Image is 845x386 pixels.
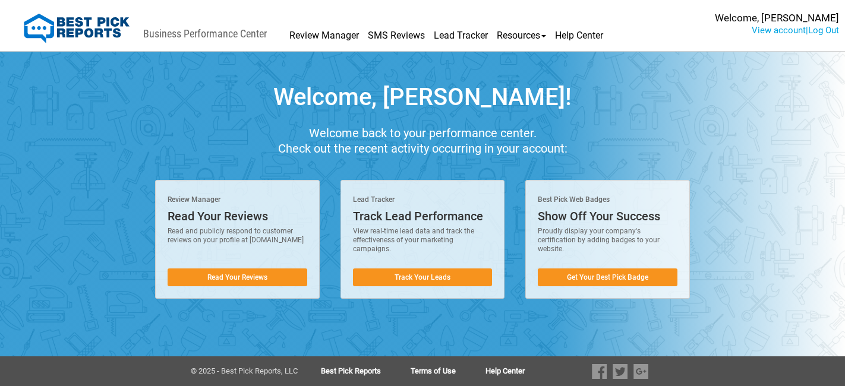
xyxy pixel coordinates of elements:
div: Read Your Reviews [168,210,307,223]
img: Best Pick Reports Logo [24,14,130,43]
a: Terms of Use [411,367,485,375]
a: Resources [497,10,546,48]
a: Get Your Best Pick Badge [538,268,677,286]
a: Best Pick Reports [321,367,411,375]
a: Lead Tracker [434,10,488,48]
p: Proudly display your company's certification by adding badges to your website. [538,227,677,254]
a: Track Your Leads [353,268,493,286]
div: Review Manager [168,194,307,206]
a: Log Out [808,25,839,36]
a: Help Center [485,367,525,375]
div: © 2025 - Best Pick Reports, LLC [191,367,307,375]
div: Welcome, [PERSON_NAME] [715,12,839,24]
p: Read and publicly respond to customer reviews on your profile at [DOMAIN_NAME] [168,227,307,245]
div: Lead Tracker [353,194,493,206]
p: View real-time lead data and track the effectiveness of your marketing campaigns. [353,227,493,254]
a: SMS Reviews [368,10,425,48]
a: Review Manager [289,10,359,48]
div: Best Pick Web Badges [538,194,677,206]
a: Help Center [555,10,603,48]
div: Show Off Your Success [538,210,677,223]
div: Track Lead Performance [353,210,493,223]
div: | [715,24,839,37]
a: Read Your Reviews [168,268,307,286]
a: View account [752,25,806,36]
